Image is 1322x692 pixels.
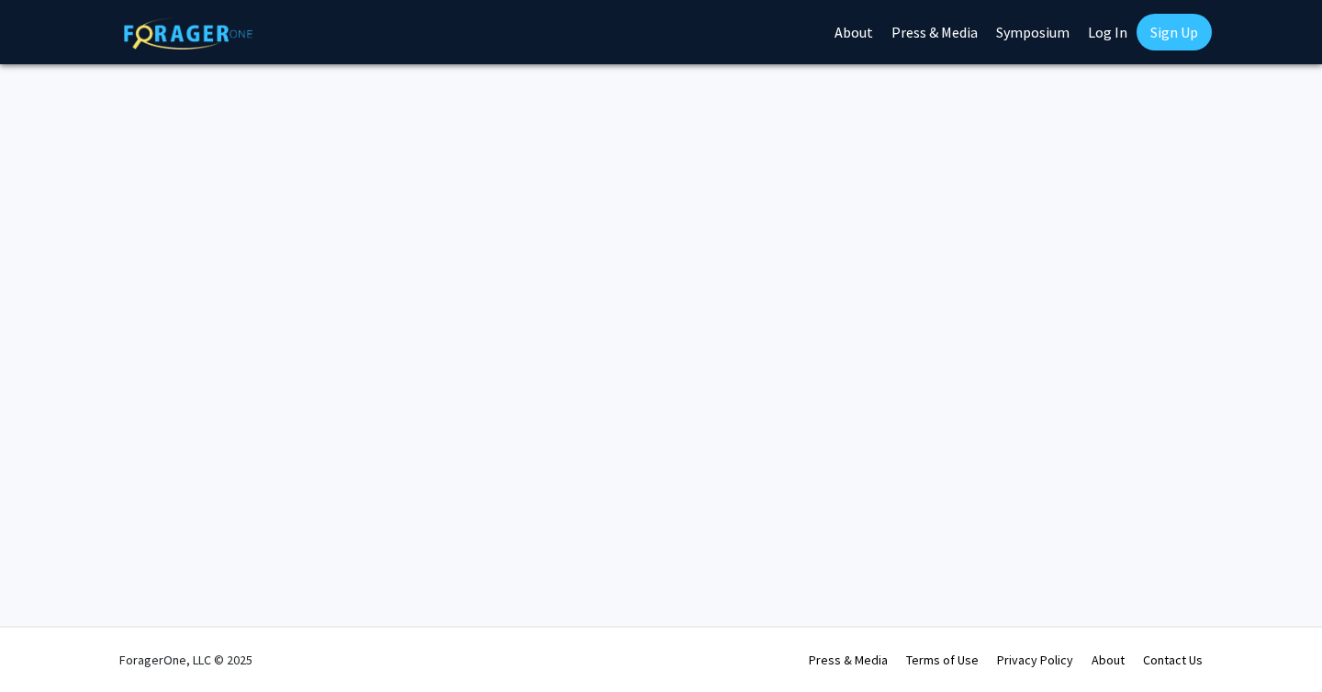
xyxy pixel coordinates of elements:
a: Sign Up [1137,14,1212,50]
a: Privacy Policy [997,652,1073,668]
div: ForagerOne, LLC © 2025 [119,628,252,692]
a: Contact Us [1143,652,1203,668]
a: Press & Media [809,652,888,668]
a: About [1092,652,1125,668]
img: ForagerOne Logo [124,17,252,50]
a: Terms of Use [906,652,979,668]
